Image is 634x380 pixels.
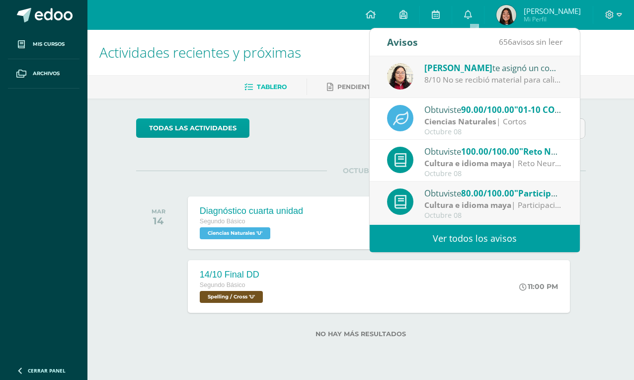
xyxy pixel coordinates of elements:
[424,61,562,74] div: te asignó un comentario en '7/10 Reto Neurocognitivo.' para 'Comunicación y Lenguaje'
[28,367,66,374] span: Cerrar panel
[424,187,562,199] div: Obtuviste en
[200,206,303,216] div: Diagnóstico cuarta unidad
[424,145,562,158] div: Obtuviste en
[496,5,516,25] img: 81f67849df8a724b0181ebd0338a31b1.png
[257,83,287,91] span: Tablero
[424,199,511,210] strong: Cultura e idioma maya
[424,74,562,86] div: 8/10 No se recibió material para calificar.
[424,158,511,169] strong: Cultura e idioma maya
[387,28,418,56] div: Avisos
[200,218,245,225] span: Segundo Básico
[499,36,562,47] span: avisos sin leer
[499,36,512,47] span: 656
[200,270,265,280] div: 14/10 Final DD
[524,6,581,16] span: [PERSON_NAME]
[461,104,514,115] span: 90.00/100.00
[136,118,249,138] a: todas las Actividades
[327,166,395,175] span: OCTUBRE
[200,227,270,239] span: Ciencias Naturales 'U'
[99,43,301,62] span: Actividades recientes y próximas
[424,211,562,220] div: Octubre 08
[387,63,413,90] img: c6b4b3f06f981deac34ce0a071b61492.png
[514,104,582,115] span: "01-10 CORTO 3"
[424,116,496,127] strong: Ciencias Naturales
[424,158,562,169] div: | Reto Neurocognitivo
[424,116,562,127] div: | Cortos
[424,62,492,74] span: [PERSON_NAME]
[514,188,577,199] span: "Participación"
[524,15,581,23] span: Mi Perfil
[200,282,245,288] span: Segundo Básico
[424,199,562,211] div: | Participación
[519,146,612,157] span: "Reto Neurocognitivo"
[424,103,562,116] div: Obtuviste en
[33,40,65,48] span: Mis cursos
[424,170,562,178] div: Octubre 08
[33,70,60,78] span: Archivos
[337,83,422,91] span: Pendientes de entrega
[370,225,580,252] a: Ver todos los avisos
[152,208,165,215] div: MAR
[200,291,263,303] span: Spelling / Cross 'U'
[327,79,422,95] a: Pendientes de entrega
[424,128,562,136] div: Octubre 08
[136,330,586,338] label: No hay más resultados
[152,215,165,227] div: 14
[461,146,519,157] span: 100.00/100.00
[244,79,287,95] a: Tablero
[519,282,558,291] div: 11:00 PM
[8,30,79,59] a: Mis cursos
[461,188,514,199] span: 80.00/100.00
[8,59,79,89] a: Archivos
